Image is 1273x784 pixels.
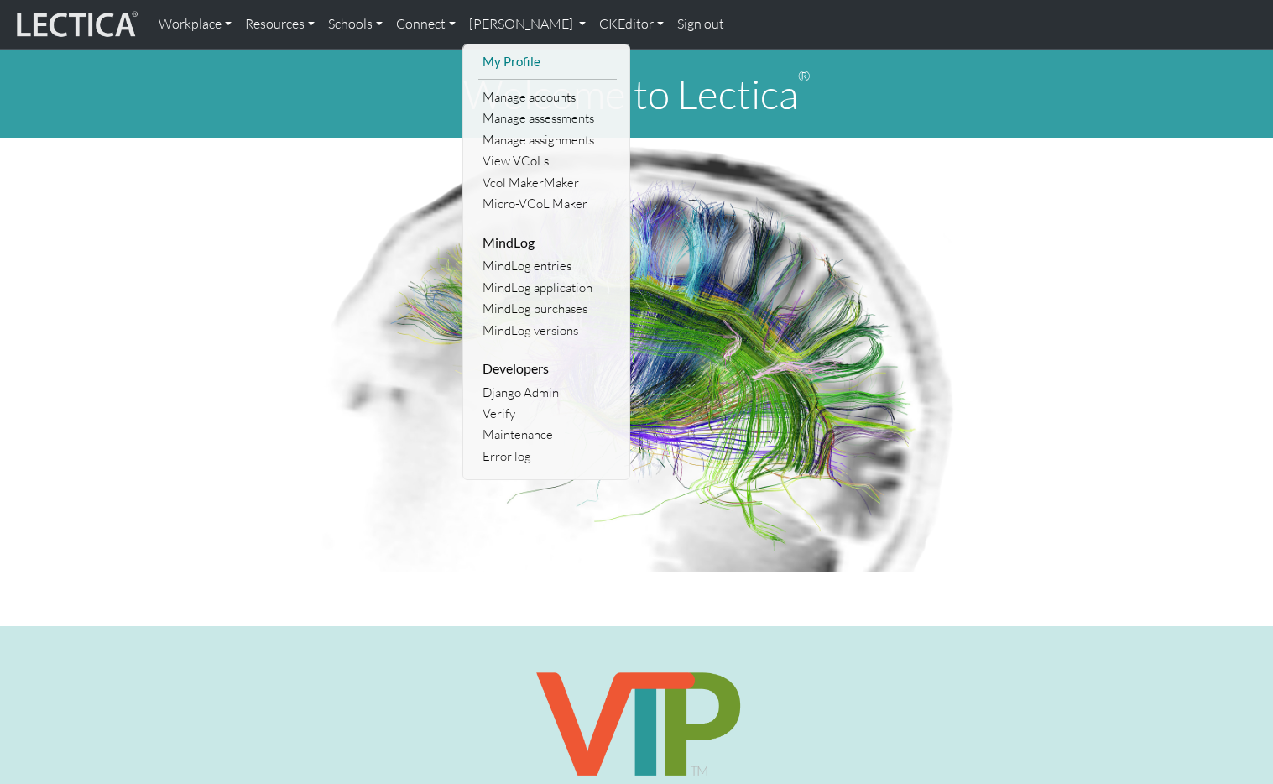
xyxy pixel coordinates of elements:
[310,138,963,572] img: Human Connectome Project Image
[478,193,617,214] a: Micro-VCoL Maker
[478,277,617,298] a: MindLog application
[478,446,617,467] a: Error log
[592,7,670,42] a: CKEditor
[238,7,321,42] a: Resources
[478,403,617,424] a: Verify
[13,8,138,40] img: lecticalive
[478,229,617,256] li: MindLog
[478,129,617,150] a: Manage assignments
[478,107,617,128] a: Manage assessments
[321,7,389,42] a: Schools
[478,355,617,382] li: Developers
[478,320,617,341] a: MindLog versions
[478,86,617,107] a: Manage accounts
[798,66,811,85] sup: ®
[478,51,617,468] ul: [PERSON_NAME]
[389,7,462,42] a: Connect
[478,255,617,276] a: MindLog entries
[478,382,617,403] a: Django Admin
[478,172,617,193] a: Vcol MakerMaker
[478,298,617,319] a: MindLog purchases
[670,7,731,42] a: Sign out
[152,7,238,42] a: Workplace
[478,424,617,445] a: Maintenance
[478,150,617,171] a: View VCoLs
[462,7,592,42] a: [PERSON_NAME]
[478,51,617,72] a: My Profile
